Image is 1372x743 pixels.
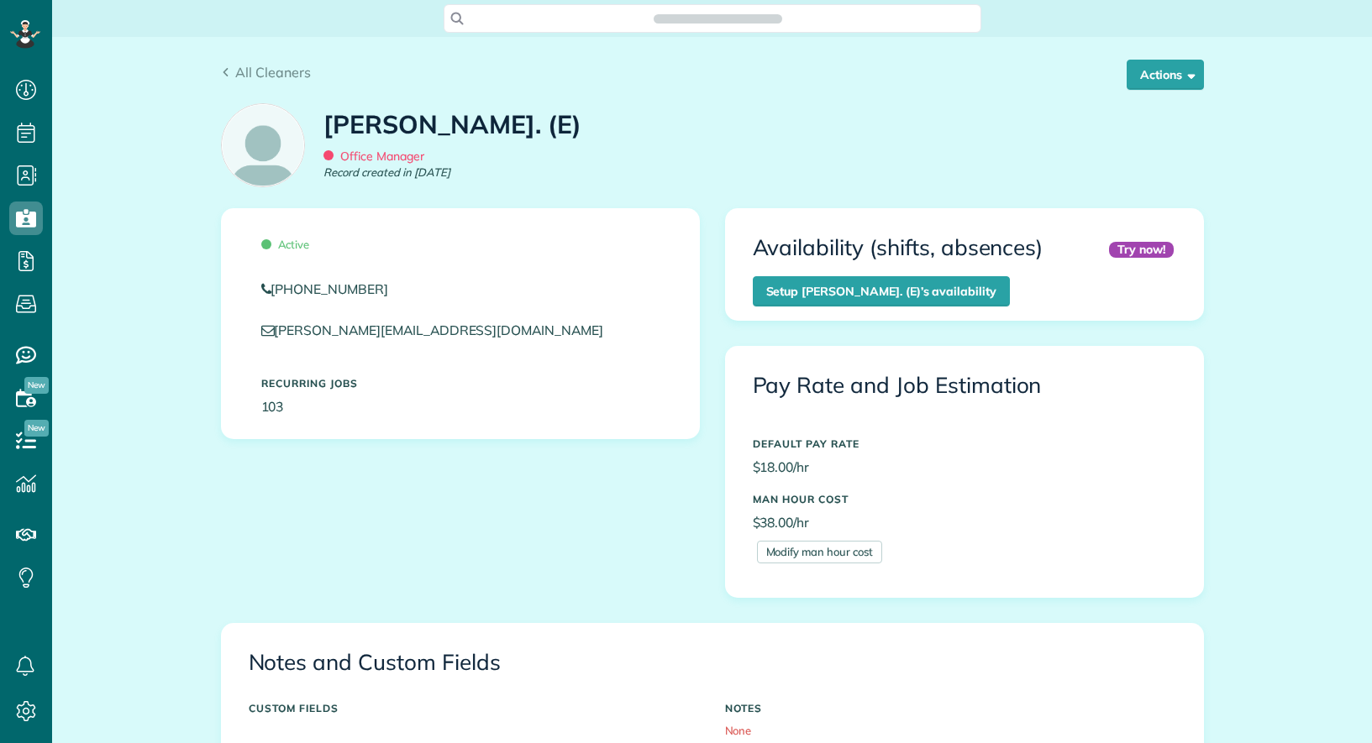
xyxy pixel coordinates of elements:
[235,64,311,81] span: All Cleaners
[1127,60,1204,90] button: Actions
[757,541,882,563] a: Modify man hour cost
[249,651,1176,675] h3: Notes and Custom Fields
[753,494,1176,505] h5: MAN HOUR COST
[323,149,423,164] span: Office Manager
[753,374,1176,398] h3: Pay Rate and Job Estimation
[753,513,1176,532] p: $38.00/hr
[221,62,312,82] a: All Cleaners
[323,165,449,181] em: Record created in [DATE]
[323,111,581,139] h1: [PERSON_NAME]. (E)
[753,236,1043,260] h3: Availability (shifts, absences)
[725,703,1176,714] h5: NOTES
[261,238,310,251] span: Active
[1109,242,1174,258] div: Try now!
[725,724,752,737] span: None
[753,438,1176,449] h5: DEFAULT PAY RATE
[222,104,304,186] img: employee_icon-c2f8239691d896a72cdd9dc41cfb7b06f9d69bdd837a2ad469be8ff06ab05b5f.png
[24,420,49,437] span: New
[261,378,660,389] h5: Recurring Jobs
[753,276,1010,306] a: Setup [PERSON_NAME]. (E)’s availability
[753,458,1176,477] p: $18.00/hr
[261,397,660,416] p: 103
[24,377,49,394] span: New
[261,322,619,338] a: [PERSON_NAME][EMAIL_ADDRESS][DOMAIN_NAME]
[670,10,765,27] span: Search ZenMaid…
[249,703,700,714] h5: CUSTOM FIELDS
[261,280,660,299] a: [PHONE_NUMBER]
